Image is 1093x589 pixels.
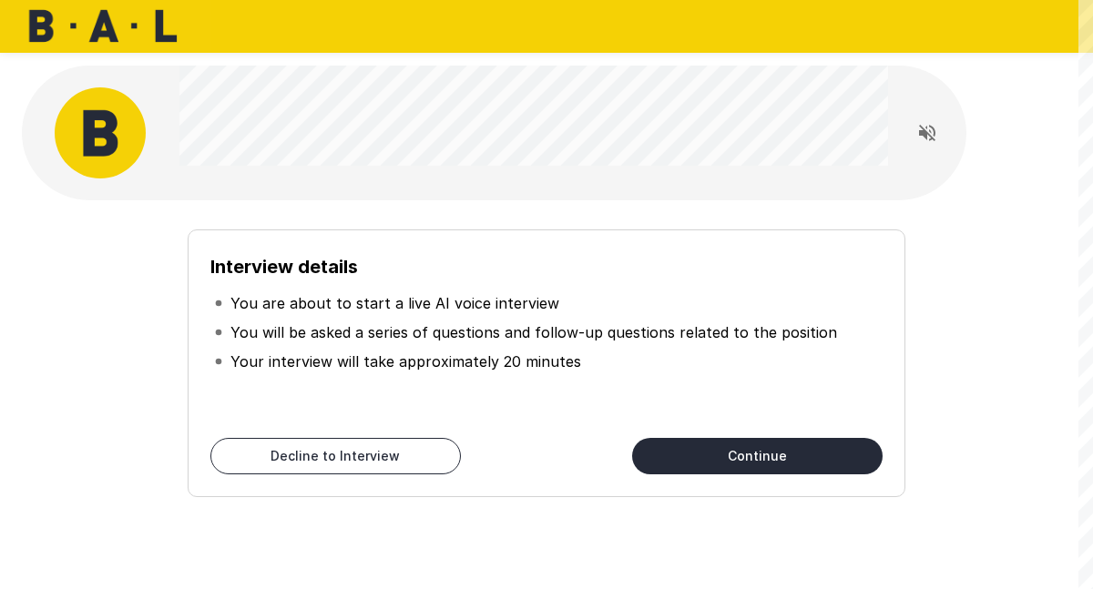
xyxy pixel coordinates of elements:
[230,321,837,343] p: You will be asked a series of questions and follow-up questions related to the position
[632,438,883,474] button: Continue
[210,438,461,474] button: Decline to Interview
[230,350,581,372] p: Your interview will take approximately 20 minutes
[909,115,945,151] button: Read questions aloud
[55,87,146,178] img: bal_avatar.png
[230,292,559,314] p: You are about to start a live AI voice interview
[210,256,358,278] b: Interview details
